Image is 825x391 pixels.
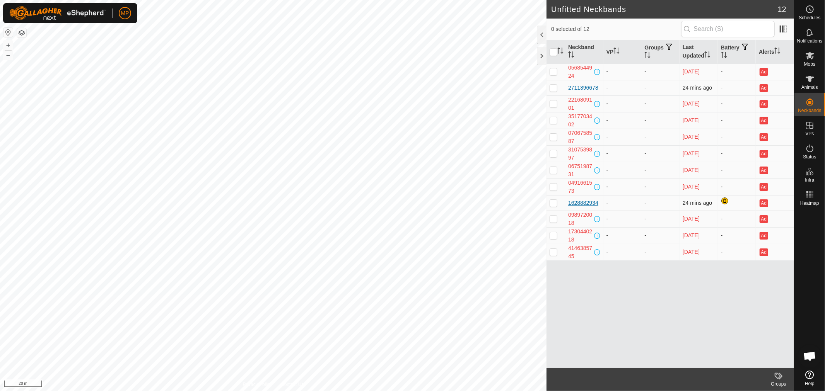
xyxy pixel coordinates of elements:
div: 0568544924 [568,64,593,80]
td: - [641,162,680,178]
td: - [641,112,680,129]
div: 2216809101 [568,96,593,112]
button: Ad [760,232,768,240]
span: 0 selected of 12 [551,25,681,33]
span: Animals [801,85,818,90]
td: - [718,129,756,145]
button: Ad [760,215,768,223]
div: 0989720018 [568,211,593,227]
p-sorticon: Activate to sort [613,49,620,55]
span: 12 [778,3,786,15]
input: Search (S) [681,21,775,37]
span: Infra [805,178,814,182]
button: Ad [760,133,768,141]
td: - [718,95,756,112]
div: 0706758587 [568,129,593,145]
th: Battery [718,40,756,64]
button: Ad [760,84,768,92]
td: - [641,95,680,112]
p-sorticon: Activate to sort [568,53,574,59]
td: - [718,80,756,95]
a: Open chat [798,345,822,368]
th: Neckband [565,40,603,64]
div: 3517703402 [568,112,593,129]
app-display-virtual-paddock-transition: - [606,117,608,123]
span: Neckbands [798,108,821,113]
button: Reset Map [3,28,13,37]
span: Notifications [797,39,822,43]
span: VPs [805,131,814,136]
td: - [718,211,756,227]
app-display-virtual-paddock-transition: - [606,167,608,173]
button: Ad [760,117,768,124]
app-display-virtual-paddock-transition: - [606,200,608,206]
td: - [641,244,680,260]
td: - [718,162,756,178]
span: Help [805,381,815,386]
td: - [641,211,680,227]
span: Status [803,155,816,159]
span: 4 Sept 2025, 12:03 pm [683,85,712,91]
span: 31 Aug 2025, 10:33 am [683,184,700,190]
td: - [641,178,680,195]
h2: Unfitted Neckbands [551,5,778,14]
div: 0491661573 [568,179,593,195]
td: - [641,227,680,244]
app-display-virtual-paddock-transition: - [606,249,608,255]
p-sorticon: Activate to sort [644,53,651,59]
span: 31 Aug 2025, 10:33 am [683,117,700,123]
button: Ad [760,199,768,207]
span: Mobs [804,62,815,66]
p-sorticon: Activate to sort [774,49,781,55]
app-display-virtual-paddock-transition: - [606,134,608,140]
span: 31 Aug 2025, 10:33 am [683,216,700,222]
app-display-virtual-paddock-transition: - [606,100,608,107]
span: 31 Aug 2025, 10:33 am [683,232,700,238]
span: Heatmap [800,201,819,206]
td: - [718,244,756,260]
td: - [718,112,756,129]
app-display-virtual-paddock-transition: - [606,68,608,75]
div: 1730440218 [568,228,593,244]
button: Ad [760,150,768,158]
button: Ad [760,68,768,76]
p-sorticon: Activate to sort [704,53,711,59]
app-display-virtual-paddock-transition: - [606,150,608,156]
td: - [641,63,680,80]
span: MP [121,9,129,17]
img: Gallagher Logo [9,6,106,20]
th: Last Updated [680,40,718,64]
button: – [3,51,13,60]
span: 31 Aug 2025, 10:33 am [683,150,700,156]
th: Alerts [756,40,794,64]
a: Contact Us [281,381,304,388]
td: - [641,145,680,162]
div: 2711396678 [568,84,598,92]
td: - [641,80,680,95]
button: Ad [760,100,768,108]
button: + [3,41,13,50]
span: 31 Aug 2025, 10:33 am [683,249,700,255]
app-display-virtual-paddock-transition: - [606,184,608,190]
td: - [718,63,756,80]
button: Ad [760,248,768,256]
td: - [641,195,680,211]
span: 31 Aug 2025, 10:33 am [683,100,700,107]
th: Groups [641,40,680,64]
div: 1628882934 [568,199,598,207]
div: Groups [763,381,794,388]
p-sorticon: Activate to sort [721,53,727,59]
div: 0675198731 [568,162,593,178]
app-display-virtual-paddock-transition: - [606,216,608,222]
button: Map Layers [17,28,26,37]
th: VP [603,40,642,64]
app-display-virtual-paddock-transition: - [606,232,608,238]
td: - [641,129,680,145]
a: Privacy Policy [243,381,272,388]
span: 31 Aug 2025, 10:03 am [683,68,700,75]
button: Ad [760,183,768,191]
span: Schedules [799,15,820,20]
span: 31 Aug 2025, 10:33 am [683,167,700,173]
td: - [718,145,756,162]
p-sorticon: Activate to sort [557,49,564,55]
